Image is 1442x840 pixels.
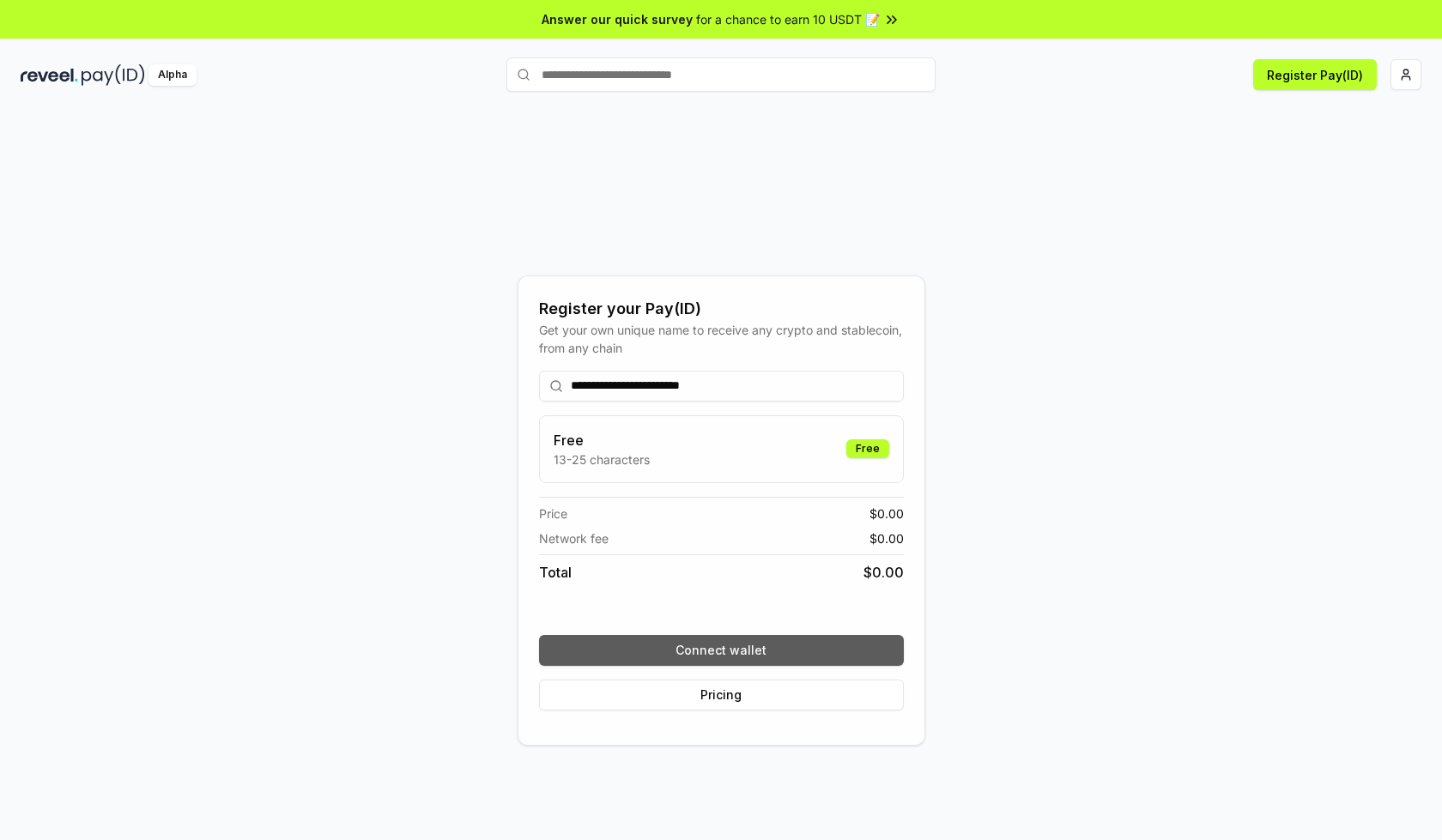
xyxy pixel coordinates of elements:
button: Connect wallet [539,635,904,666]
div: Free [846,439,889,458]
div: Get your own unique name to receive any crypto and stablecoin, from any chain [539,321,904,357]
img: reveel_dark [21,64,78,86]
span: Total [539,562,572,583]
h3: Free [554,430,650,450]
span: for a chance to earn 10 USDT 📝 [696,10,880,28]
span: Network fee [539,529,609,547]
button: Pricing [539,680,904,710]
span: $ 0.00 [869,529,904,547]
span: $ 0.00 [863,562,904,583]
span: Price [539,505,567,523]
p: 13-25 characters [554,450,650,468]
img: pay_id [82,64,145,86]
span: Answer our quick survey [542,10,693,28]
span: $ 0.00 [869,505,904,523]
button: Register Pay(ID) [1253,59,1377,90]
div: Register your Pay(ID) [539,297,904,321]
div: Alpha [148,64,197,86]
